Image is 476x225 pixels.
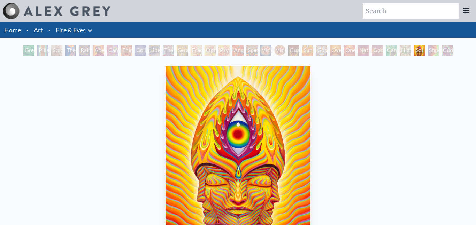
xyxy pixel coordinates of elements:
div: Godself [372,45,383,56]
div: Shpongled [428,45,439,56]
a: Fire & Eyes [56,25,86,35]
div: Rainbow Eye Ripple [79,45,90,56]
div: Higher Vision [400,45,411,56]
div: Study for the Great Turn [51,45,62,56]
div: Spectral Lotus [246,45,258,56]
div: Green Hand [23,45,34,56]
div: Liberation Through Seeing [149,45,160,56]
div: Cosmic Elf [316,45,327,56]
div: Ophanic Eyelash [205,45,216,56]
div: Cannafist [386,45,397,56]
div: Angel Skin [232,45,244,56]
div: The Torch [65,45,76,56]
input: Search [363,3,459,19]
div: Vision Crystal Tondo [274,45,285,56]
div: Vision Crystal [260,45,271,56]
div: Psychomicrograph of a Fractal Paisley Cherub Feather Tip [218,45,230,56]
li: · [46,22,53,38]
div: Sol Invictus [414,45,425,56]
div: Fractal Eyes [191,45,202,56]
div: Pillar of Awareness [37,45,48,56]
div: Cuddle [442,45,453,56]
div: Guardian of Infinite Vision [288,45,299,56]
div: The Seer [163,45,174,56]
div: Cannabis Sutra [107,45,118,56]
div: Sunyata [302,45,313,56]
div: One [344,45,355,56]
div: Oversoul [330,45,341,56]
a: Home [4,26,21,34]
a: Art [34,25,43,35]
div: Collective Vision [135,45,146,56]
div: Net of Being [358,45,369,56]
li: · [24,22,31,38]
div: Aperture [93,45,104,56]
div: Seraphic Transport Docking on the Third Eye [177,45,188,56]
div: Third Eye Tears of Joy [121,45,132,56]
